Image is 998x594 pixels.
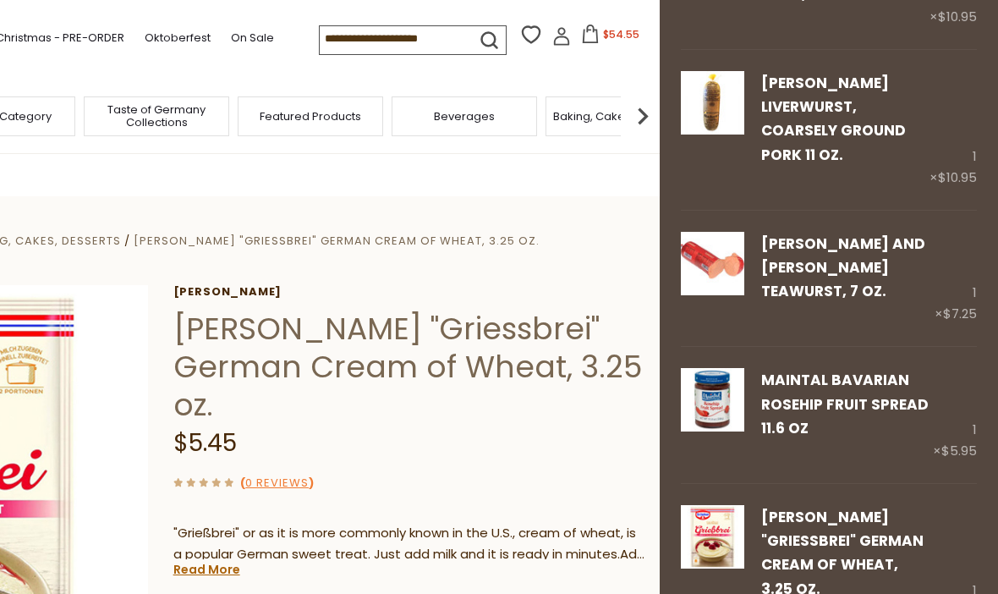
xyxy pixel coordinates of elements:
[245,475,309,492] a: 0 Reviews
[933,368,977,462] div: 1 ×
[681,71,744,189] a: Binkert's Liverwurst, Coarsely Ground Pork 11 oz.
[929,71,977,189] div: 1 ×
[626,99,660,133] img: next arrow
[173,426,237,459] span: $5.45
[935,232,977,326] div: 1 ×
[761,73,906,165] a: [PERSON_NAME] Liverwurst, Coarsely Ground Pork 11 oz.
[938,8,977,25] span: $10.95
[761,234,925,302] a: [PERSON_NAME] and [PERSON_NAME] Teawurst, 7 oz.
[761,370,929,438] a: Maintal Bavarian Rosehip Fruit Spread 11.6 oz
[89,103,224,129] a: Taste of Germany Collections
[173,310,647,424] h1: [PERSON_NAME] "Griessbrei" German Cream of Wheat, 3.25 oz.
[240,475,314,491] span: ( )
[603,27,639,41] span: $54.55
[681,71,744,135] img: Binkert's Liverwurst, Coarsely Ground Pork 11 oz.
[231,29,274,47] a: On Sale
[145,29,211,47] a: Oktoberfest
[681,505,744,569] img: Dr. Oetker Grießbrei German Cream of Wheat
[943,305,977,322] span: $7.25
[173,524,636,563] span: "Grießbrei" or as it is more commonly known in the U.S., cream of wheat, is a popular German swee...
[173,285,647,299] a: [PERSON_NAME]
[553,110,684,123] a: Baking, Cakes, Desserts
[938,168,977,186] span: $10.95
[260,110,361,123] a: Featured Products
[681,232,744,295] img: Schaller and Weber Teawurst, 7 oz.
[574,25,646,50] button: $54.55
[681,368,744,462] a: Maintal Bavarian Rosehip Fruit Spread 11.6 oz
[173,523,647,565] p: Add fresh berries for extra flavor and texture. Made from the finest ingredients by [PERSON_NAME]...
[434,110,495,123] a: Beverages
[681,232,744,326] a: Schaller and Weber Teawurst, 7 oz.
[681,368,744,432] img: Maintal Bavarian Rosehip Fruit Spread 11.6 oz
[173,561,240,578] a: Read More
[941,442,977,459] span: $5.95
[134,233,540,249] a: [PERSON_NAME] "Griessbrei" German Cream of Wheat, 3.25 oz.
